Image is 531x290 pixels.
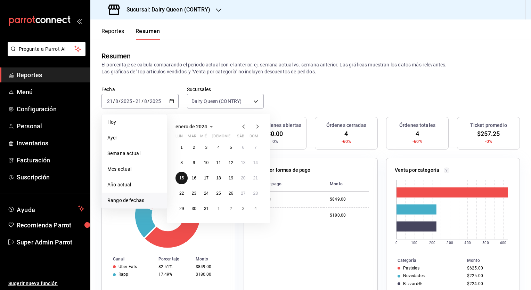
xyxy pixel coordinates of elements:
abbr: 28 de enero de 2024 [253,191,258,196]
input: -- [107,98,113,104]
abbr: 18 de enero de 2024 [216,176,221,180]
abbr: 16 de enero de 2024 [191,176,196,180]
div: $849.00 [196,264,224,269]
div: Rappi [119,272,130,277]
button: 12 de enero de 2024 [225,156,237,169]
abbr: 8 de enero de 2024 [180,160,183,165]
button: 11 de enero de 2024 [212,156,224,169]
th: Canal [102,255,156,263]
abbr: 5 de enero de 2024 [230,145,232,150]
abbr: 20 de enero de 2024 [241,176,245,180]
div: Uber Eats [119,264,137,269]
h3: Ticket promedio [470,122,507,129]
span: Pregunta a Parrot AI [19,46,75,53]
button: 10 de enero de 2024 [200,156,212,169]
button: 21 de enero de 2024 [250,172,262,184]
button: 25 de enero de 2024 [212,187,224,200]
th: Categoría [386,257,464,264]
abbr: 31 de enero de 2024 [204,206,209,211]
text: 500 [482,241,489,245]
text: 600 [500,241,506,245]
span: / [147,98,149,104]
button: 14 de enero de 2024 [250,156,262,169]
span: Reportes [17,70,84,80]
abbr: 29 de enero de 2024 [179,206,184,211]
span: -60% [342,138,351,145]
abbr: 14 de enero de 2024 [253,160,258,165]
div: 82.51% [158,264,190,269]
button: 26 de enero de 2024 [225,187,237,200]
button: 5 de enero de 2024 [225,141,237,154]
div: navigation tabs [101,28,160,40]
div: Pasteles [403,266,419,271]
abbr: 1 de febrero de 2024 [218,206,220,211]
input: -- [135,98,141,104]
text: 400 [464,241,471,245]
abbr: 24 de enero de 2024 [204,191,209,196]
button: 8 de enero de 2024 [175,156,188,169]
button: 2 de enero de 2024 [188,141,200,154]
span: / [113,98,115,104]
button: 3 de enero de 2024 [200,141,212,154]
button: 4 de febrero de 2024 [250,202,262,215]
button: 9 de enero de 2024 [188,156,200,169]
span: -0% [485,138,492,145]
button: Reportes [101,28,124,40]
abbr: 9 de enero de 2024 [193,160,195,165]
span: / [119,98,121,104]
abbr: miércoles [200,134,207,141]
abbr: 25 de enero de 2024 [216,191,221,196]
p: El porcentaje se calcula comparando el período actual con el anterior, ej. semana actual vs. sema... [101,61,520,75]
span: Inventarios [17,138,84,148]
span: Rango de fechas [107,197,161,204]
button: 23 de enero de 2024 [188,187,200,200]
div: 17.49% [158,272,190,277]
span: / [141,98,144,104]
abbr: 27 de enero de 2024 [241,191,245,196]
abbr: 1 de enero de 2024 [180,145,183,150]
button: open_drawer_menu [76,18,82,24]
button: 1 de febrero de 2024 [212,202,224,215]
span: Facturación [17,155,84,165]
button: Resumen [136,28,160,40]
abbr: 10 de enero de 2024 [204,160,209,165]
button: 16 de enero de 2024 [188,172,200,184]
h3: Órdenes cerradas [326,122,366,129]
text: 0 [395,241,398,245]
button: 29 de enero de 2024 [175,202,188,215]
abbr: sábado [237,134,244,141]
button: 2 de febrero de 2024 [225,202,237,215]
span: 4 [344,129,348,138]
div: Novedades. [403,273,426,278]
span: Configuración [17,104,84,114]
button: 13 de enero de 2024 [237,156,249,169]
span: Ayer [107,134,161,142]
th: Porcentaje [156,255,193,263]
abbr: 11 de enero de 2024 [216,160,221,165]
span: - [133,98,134,104]
button: 17 de enero de 2024 [200,172,212,184]
button: 3 de febrero de 2024 [237,202,249,215]
text: 200 [429,241,435,245]
span: $257.25 [477,129,500,138]
span: 4 [416,129,419,138]
text: 100 [411,241,417,245]
span: enero de 2024 [175,124,207,129]
abbr: 3 de febrero de 2024 [242,206,244,211]
abbr: 19 de enero de 2024 [229,176,233,180]
abbr: lunes [175,134,183,141]
span: Ayuda [17,204,75,213]
button: 24 de enero de 2024 [200,187,212,200]
div: $224.00 [467,281,508,286]
abbr: 22 de enero de 2024 [179,191,184,196]
button: 4 de enero de 2024 [212,141,224,154]
div: $849.00 [330,196,369,202]
abbr: martes [188,134,196,141]
span: Mes actual [107,166,161,173]
th: Monto [464,257,520,264]
button: 20 de enero de 2024 [237,172,249,184]
button: enero de 2024 [175,122,215,131]
label: Fecha [101,87,179,92]
button: 31 de enero de 2024 [200,202,212,215]
span: Sugerir nueva función [8,280,84,287]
